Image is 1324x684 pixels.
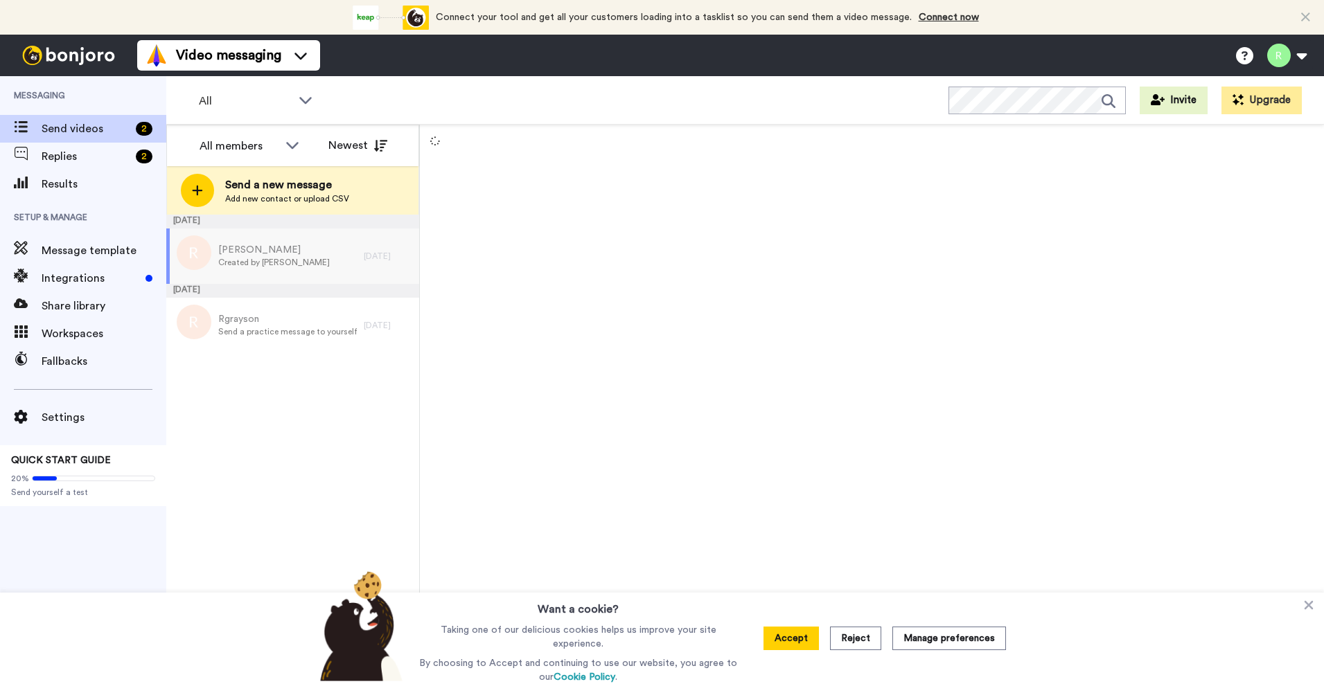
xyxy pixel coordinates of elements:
[42,176,166,192] span: Results
[353,6,429,30] div: animation
[554,672,615,682] a: Cookie Policy
[11,473,29,484] span: 20%
[11,456,111,465] span: QUICK START GUIDE
[1221,87,1302,114] button: Upgrade
[166,215,419,228] div: [DATE]
[177,305,211,339] img: r.png
[538,593,619,618] h3: Want a cookie?
[225,193,349,204] span: Add new contact or upload CSV
[136,150,152,163] div: 2
[42,325,166,342] span: Workspaces
[136,122,152,136] div: 2
[416,656,741,684] p: By choosing to Accept and continuing to use our website, you agree to our .
[176,46,281,65] span: Video messaging
[17,46,121,65] img: bj-logo-header-white.svg
[42,148,130,165] span: Replies
[11,487,155,498] span: Send yourself a test
[218,243,330,257] span: [PERSON_NAME]
[218,257,330,268] span: Created by [PERSON_NAME]
[225,177,349,193] span: Send a new message
[166,284,419,298] div: [DATE]
[318,132,398,159] button: Newest
[763,627,819,650] button: Accept
[218,312,357,326] span: Rgrayson
[416,623,741,651] p: Taking one of our delicious cookies helps us improve your site experience.
[177,235,211,270] img: r.png
[364,251,412,262] div: [DATE]
[42,270,140,287] span: Integrations
[218,326,357,337] span: Send a practice message to yourself
[1140,87,1208,114] button: Invite
[42,242,166,259] span: Message template
[145,44,168,66] img: vm-color.svg
[42,120,130,137] span: Send videos
[42,353,166,370] span: Fallbacks
[892,627,1006,650] button: Manage preferences
[919,12,979,22] a: Connect now
[200,138,279,154] div: All members
[830,627,881,650] button: Reject
[364,320,412,331] div: [DATE]
[436,12,912,22] span: Connect your tool and get all your customers loading into a tasklist so you can send them a video...
[42,409,166,426] span: Settings
[308,570,410,681] img: bear-with-cookie.png
[42,298,166,314] span: Share library
[199,93,292,109] span: All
